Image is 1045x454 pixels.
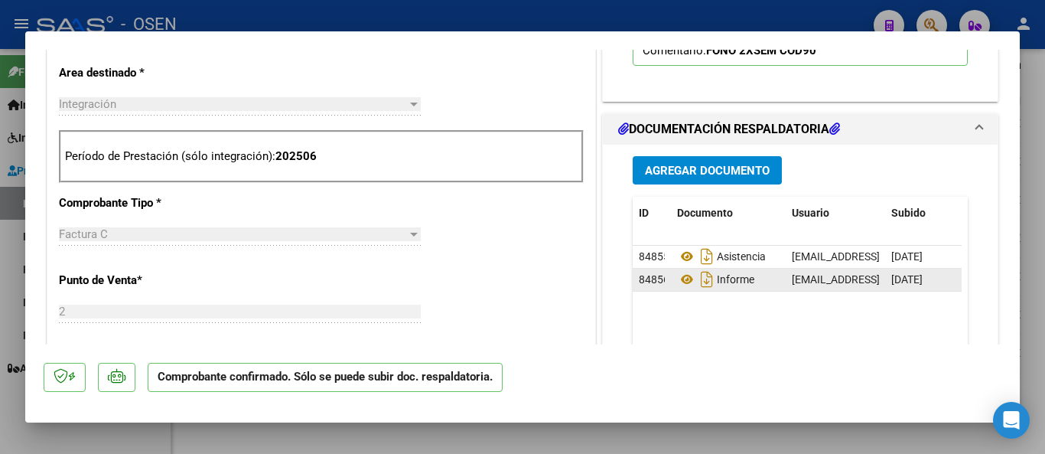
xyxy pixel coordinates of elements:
[59,97,116,111] span: Integración
[59,272,216,289] p: Punto de Venta
[891,250,923,263] span: [DATE]
[148,363,503,393] p: Comprobante confirmado. Sólo se puede subir doc. respaldatoria.
[677,273,754,286] span: Informe
[275,149,317,163] strong: 202506
[786,197,885,230] datatable-header-cell: Usuario
[639,273,669,286] span: 84856
[639,207,649,219] span: ID
[65,148,578,165] p: Período de Prestación (sólo integración):
[59,194,216,212] p: Comprobante Tipo *
[633,197,671,230] datatable-header-cell: ID
[993,402,1030,439] div: Open Intercom Messenger
[671,197,786,230] datatable-header-cell: Documento
[618,120,840,139] h1: DOCUMENTACIÓN RESPALDATORIA
[706,44,816,57] strong: FONO 2XSEM COD90
[643,44,816,57] span: Comentario:
[697,267,717,292] i: Descargar documento
[59,64,216,82] p: Area destinado *
[677,207,733,219] span: Documento
[603,114,998,145] mat-expansion-panel-header: DOCUMENTACIÓN RESPALDATORIA
[639,250,669,263] span: 84855
[792,207,829,219] span: Usuario
[59,227,108,241] span: Factura C
[645,164,770,178] span: Agregar Documento
[633,156,782,185] button: Agregar Documento
[697,244,717,269] i: Descargar documento
[891,207,926,219] span: Subido
[677,250,766,263] span: Asistencia
[891,273,923,286] span: [DATE]
[885,197,962,230] datatable-header-cell: Subido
